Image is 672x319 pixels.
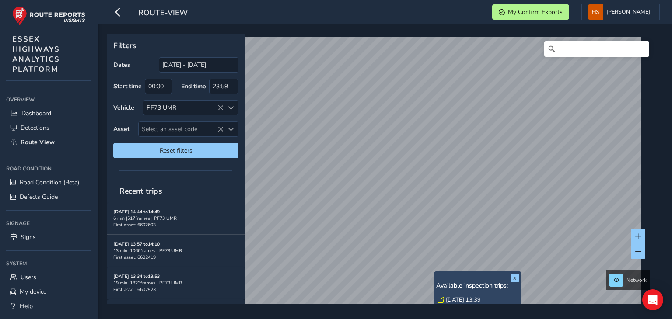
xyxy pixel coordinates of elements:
[139,122,224,136] span: Select an asset code
[120,146,232,155] span: Reset filters
[642,289,663,310] div: Open Intercom Messenger
[544,41,649,57] input: Search
[143,101,224,115] div: PF73 UMR
[113,125,129,133] label: Asset
[113,208,160,215] strong: [DATE] 14:44 to 14:49
[21,124,49,132] span: Detections
[6,106,91,121] a: Dashboard
[12,34,60,74] span: ESSEX HIGHWAYS ANALYTICS PLATFORM
[113,280,238,286] div: 19 min | 1823 frames | PF73 UMR
[113,40,238,51] p: Filters
[110,37,640,314] canvas: Map
[113,180,168,202] span: Recent trips
[6,230,91,244] a: Signs
[113,82,142,90] label: Start time
[508,8,563,16] span: My Confirm Exports
[6,270,91,284] a: Users
[21,233,36,241] span: Signs
[6,284,91,299] a: My device
[21,273,36,281] span: Users
[12,6,85,26] img: rr logo
[6,257,91,270] div: System
[20,302,33,310] span: Help
[20,288,46,296] span: My device
[588,4,603,20] img: diamond-layout
[113,254,156,260] span: First asset: 6602419
[113,104,134,112] label: Vehicle
[6,299,91,313] a: Help
[626,277,647,284] span: Network
[492,4,569,20] button: My Confirm Exports
[436,282,519,290] h6: Available inspection trips:
[21,109,51,118] span: Dashboard
[588,4,653,20] button: [PERSON_NAME]
[21,138,55,146] span: Route View
[113,273,160,280] strong: [DATE] 13:34 to 13:53
[181,82,206,90] label: End time
[113,143,238,158] button: Reset filters
[138,7,188,20] span: route-view
[224,122,238,136] div: Select an asset code
[113,61,130,69] label: Dates
[113,215,238,222] div: 6 min | 517 frames | PF73 UMR
[113,241,160,247] strong: [DATE] 13:57 to 14:10
[6,217,91,230] div: Signage
[6,121,91,135] a: Detections
[113,247,238,254] div: 13 min | 1066 frames | PF73 UMR
[113,286,156,293] span: First asset: 6602923
[113,222,156,228] span: First asset: 6602603
[511,274,519,282] button: x
[6,190,91,204] a: Defects Guide
[606,4,650,20] span: [PERSON_NAME]
[6,175,91,190] a: Road Condition (Beta)
[6,93,91,106] div: Overview
[6,135,91,149] a: Route View
[20,193,58,201] span: Defects Guide
[20,178,79,187] span: Road Condition (Beta)
[446,296,481,304] a: [DATE] 13:39
[6,162,91,175] div: Road Condition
